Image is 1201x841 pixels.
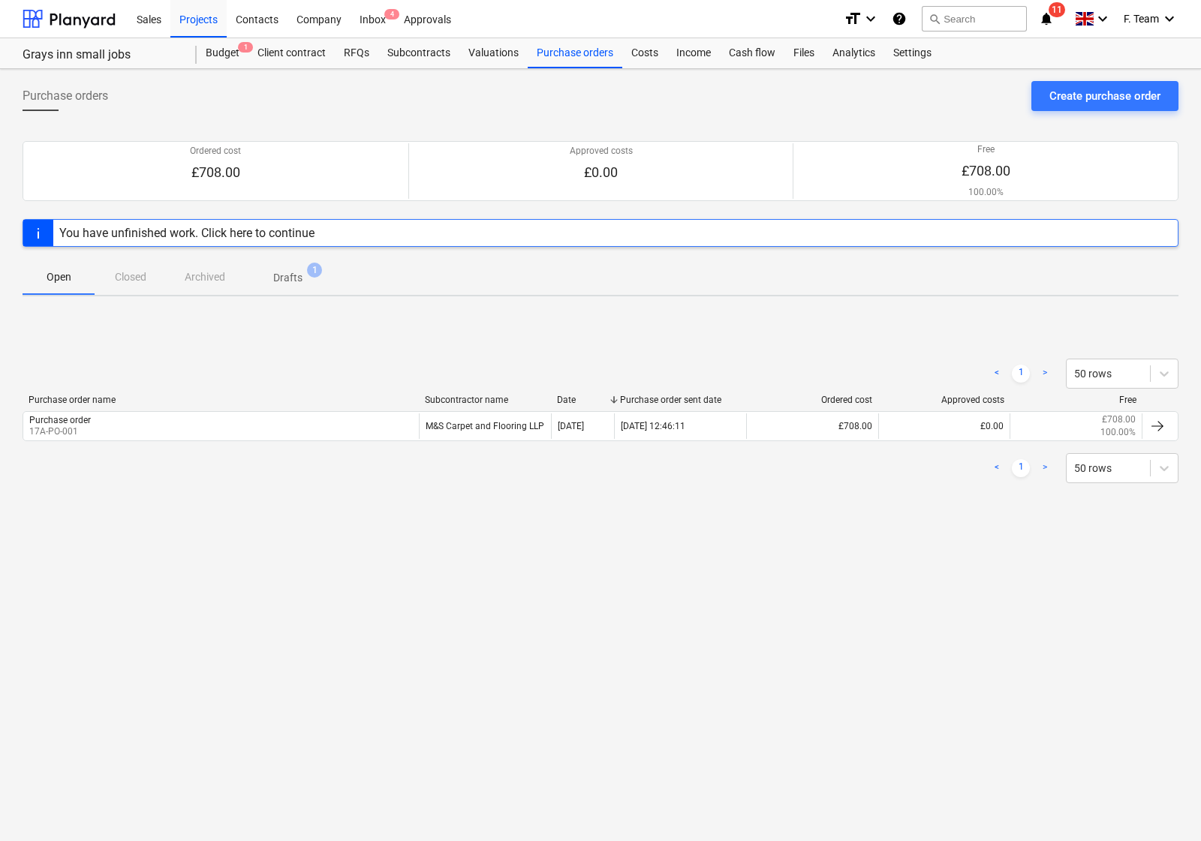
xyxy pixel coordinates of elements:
div: Purchase order sent date [620,395,740,405]
span: 1 [238,42,253,53]
a: Valuations [459,38,528,68]
a: Previous page [988,365,1006,383]
i: keyboard_arrow_down [1160,10,1178,28]
a: Previous page [988,459,1006,477]
div: Subcontractor name [425,395,545,405]
p: Approved costs [570,145,633,158]
div: Purchase order name [29,395,413,405]
div: Grays inn small jobs [23,47,179,63]
span: Purchase orders [23,87,108,105]
div: Budget [197,38,248,68]
div: £0.00 [878,413,1010,439]
p: Ordered cost [190,145,241,158]
a: Files [784,38,823,68]
div: M&S Carpet and Flooring LLP [419,413,551,439]
a: Next page [1036,365,1054,383]
a: Next page [1036,459,1054,477]
p: £708.00 [962,162,1010,180]
div: £708.00 [746,413,878,439]
i: Knowledge base [892,10,907,28]
i: keyboard_arrow_down [1094,10,1112,28]
span: 4 [384,9,399,20]
span: 1 [307,263,322,278]
a: Subcontracts [378,38,459,68]
p: 17A-PO-001 [29,425,91,438]
div: Ordered cost [752,395,872,405]
span: 11 [1049,2,1065,17]
a: Page 1 is your current page [1012,365,1030,383]
a: Income [667,38,720,68]
p: Open [41,269,77,285]
a: Settings [884,38,941,68]
i: format_size [844,10,862,28]
button: Search [922,6,1027,32]
div: Create purchase order [1049,86,1160,106]
div: [DATE] 12:46:11 [621,421,685,431]
div: Date [557,395,608,405]
div: Free [1016,395,1136,405]
p: £0.00 [570,164,633,182]
a: Page 1 is your current page [1012,459,1030,477]
div: You have unfinished work. Click here to continue [59,226,315,240]
div: Purchase order [29,415,91,425]
a: Client contract [248,38,335,68]
a: Purchase orders [528,38,622,68]
div: Approved costs [884,395,1004,405]
p: Free [962,143,1010,156]
p: 100.00% [1100,426,1136,439]
p: £708.00 [1102,413,1136,426]
p: £708.00 [190,164,241,182]
iframe: Chat Widget [1126,769,1201,841]
div: [DATE] [558,421,584,431]
p: Drafts [273,270,303,286]
button: Create purchase order [1031,81,1178,111]
i: notifications [1039,10,1054,28]
a: Analytics [823,38,884,68]
i: keyboard_arrow_down [862,10,880,28]
span: F. Team [1124,13,1159,25]
a: Costs [622,38,667,68]
a: Cash flow [720,38,784,68]
span: search [929,13,941,25]
a: RFQs [335,38,378,68]
p: 100.00% [962,186,1010,199]
a: Budget1 [197,38,248,68]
